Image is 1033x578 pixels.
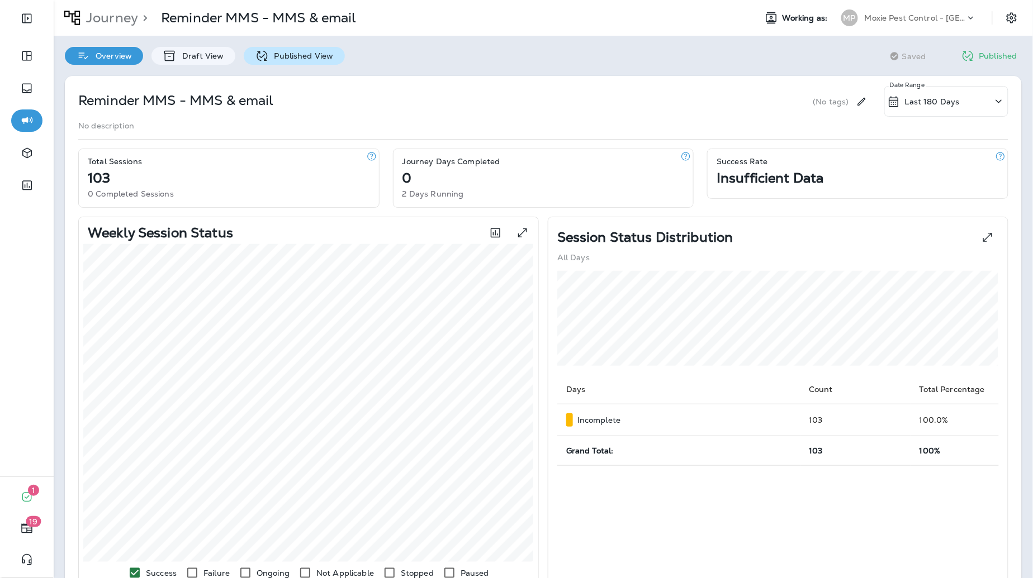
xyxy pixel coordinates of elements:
[783,13,830,23] span: Working as:
[88,189,174,198] p: 0 Completed Sessions
[557,233,733,242] p: Session Status Distribution
[577,415,620,424] p: Incomplete
[88,157,142,166] p: Total Sessions
[11,7,42,30] button: Expand Sidebar
[203,569,230,577] p: Failure
[920,446,941,456] span: 100%
[402,174,412,183] p: 0
[26,516,41,527] span: 19
[1002,8,1022,28] button: Settings
[800,404,911,436] td: 103
[905,97,960,106] p: Last 180 Days
[401,569,434,577] p: Stopped
[146,569,177,577] p: Success
[851,86,872,117] div: Edit
[717,174,823,183] p: Insufficient Data
[890,80,926,89] p: Date Range
[865,13,965,22] p: Moxie Pest Control - [GEOGRAPHIC_DATA] [GEOGRAPHIC_DATA]
[90,51,132,60] p: Overview
[977,226,999,249] button: View Pie expanded to full screen
[82,9,138,26] p: Journey
[269,51,334,60] p: Published View
[484,222,507,244] button: Toggle between session count and session percentage
[813,97,849,106] p: (No tags)
[902,52,926,61] span: Saved
[78,92,274,109] p: Reminder MMS - MMS & email
[557,253,590,262] p: All Days
[78,121,134,130] p: No description
[557,375,800,404] th: Days
[511,222,534,244] button: View graph expanded to full screen
[911,404,999,436] td: 100.0 %
[800,375,911,404] th: Count
[257,569,290,577] p: Ongoing
[11,517,42,539] button: 19
[402,189,464,198] p: 2 Days Running
[461,569,489,577] p: Paused
[161,9,357,26] p: Reminder MMS - MMS & email
[717,157,768,166] p: Success Rate
[138,9,148,26] p: >
[911,375,999,404] th: Total Percentage
[809,446,823,456] span: 103
[28,485,39,496] span: 1
[566,446,614,456] span: Grand Total:
[316,569,374,577] p: Not Applicable
[11,486,42,508] button: 1
[979,51,1017,60] p: Published
[88,174,110,183] p: 103
[177,51,224,60] p: Draft View
[88,228,233,237] p: Weekly Session Status
[402,157,500,166] p: Journey Days Completed
[841,9,858,26] div: MP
